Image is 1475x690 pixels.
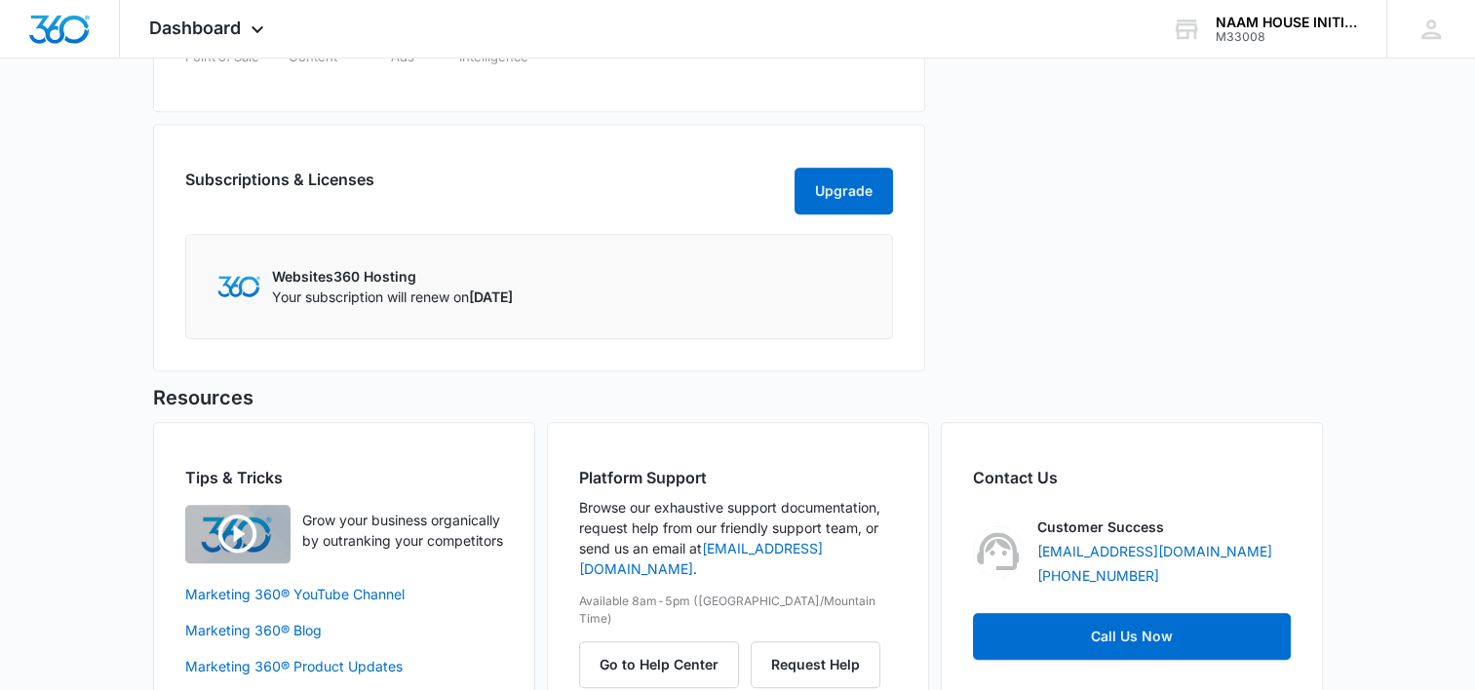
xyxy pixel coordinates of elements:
button: Go to Help Center [579,641,739,688]
div: account name [1216,15,1358,30]
h2: Subscriptions & Licenses [185,168,374,207]
a: Call Us Now [973,613,1291,660]
img: Customer Success [973,526,1024,577]
a: Go to Help Center [579,656,751,672]
p: Available 8am-5pm ([GEOGRAPHIC_DATA]/Mountain Time) [579,593,897,628]
p: Your subscription will renew on [272,287,513,307]
h2: Platform Support [579,466,897,489]
button: Upgrade [795,168,893,214]
p: Browse our exhaustive support documentation, request help from our friendly support team, or send... [579,497,897,579]
h2: Contact Us [973,466,1291,489]
p: Customer Success [1037,517,1164,537]
p: Websites360 Hosting [272,266,513,287]
h5: Resources [153,383,1323,412]
p: Grow your business organically by outranking your competitors [302,510,503,551]
img: Quick Overview Video [185,505,291,563]
h2: Tips & Tricks [185,466,503,489]
a: [PHONE_NUMBER] [1037,565,1159,586]
a: Marketing 360® Product Updates [185,656,503,676]
img: Marketing 360 Logo [217,276,260,296]
span: [DATE] [469,288,513,305]
a: [EMAIL_ADDRESS][DOMAIN_NAME] [1037,541,1272,561]
span: Dashboard [149,18,241,38]
a: Request Help [751,656,880,672]
div: account id [1216,30,1358,44]
button: Request Help [751,641,880,688]
a: Marketing 360® Blog [185,620,503,640]
a: Marketing 360® YouTube Channel [185,584,503,604]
